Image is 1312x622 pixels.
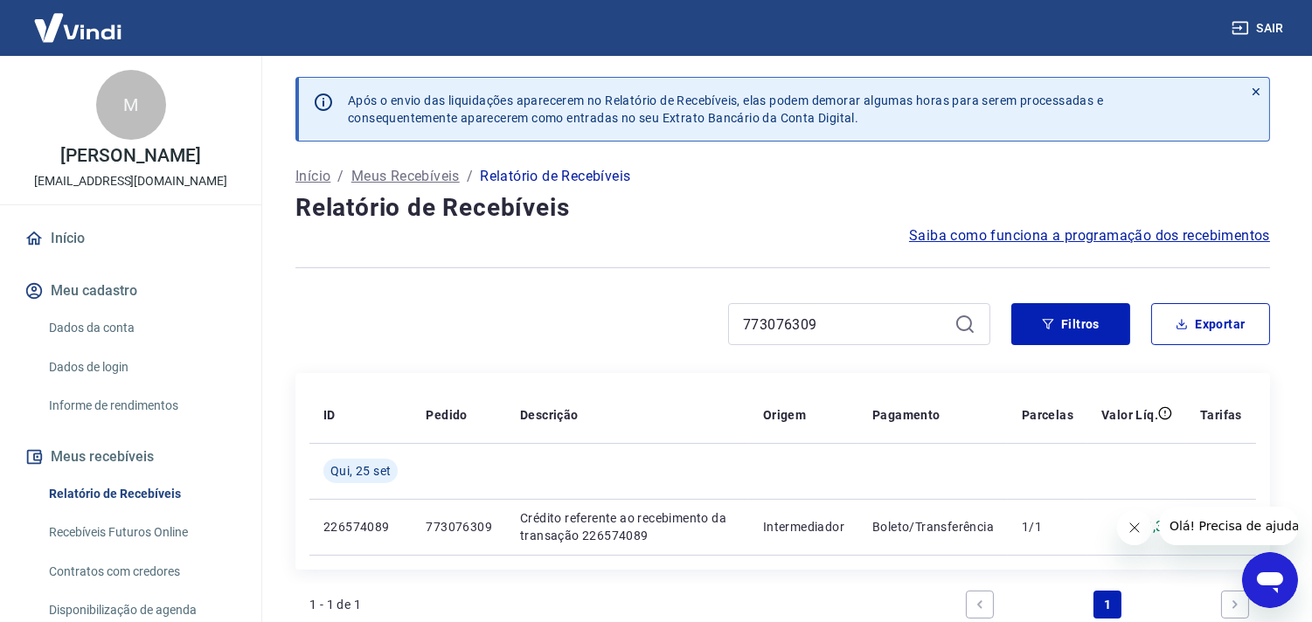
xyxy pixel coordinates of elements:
[42,515,240,550] a: Recebíveis Futuros Online
[426,518,492,536] p: 773076309
[295,190,1270,225] h4: Relatório de Recebíveis
[21,438,240,476] button: Meus recebíveis
[1093,591,1121,619] a: Page 1 is your current page
[763,518,844,536] p: Intermediador
[60,147,200,165] p: [PERSON_NAME]
[330,462,391,480] span: Qui, 25 set
[1022,406,1073,424] p: Parcelas
[21,1,135,54] img: Vindi
[1228,12,1291,45] button: Sair
[323,406,336,424] p: ID
[467,166,473,187] p: /
[10,12,147,26] span: Olá! Precisa de ajuda?
[872,406,941,424] p: Pagamento
[1242,552,1298,608] iframe: Botão para abrir a janela de mensagens
[42,349,240,385] a: Dados de login
[1117,510,1152,545] iframe: Fechar mensagem
[42,554,240,590] a: Contratos com credores
[426,406,467,424] p: Pedido
[1101,406,1158,424] p: Valor Líq.
[42,476,240,512] a: Relatório de Recebíveis
[1221,591,1249,619] a: Next page
[309,596,361,613] p: 1 - 1 de 1
[21,272,240,310] button: Meu cadastro
[351,166,460,187] a: Meus Recebíveis
[323,518,398,536] p: 226574089
[21,219,240,258] a: Início
[763,406,806,424] p: Origem
[743,311,948,337] input: Busque pelo número do pedido
[520,406,579,424] p: Descrição
[34,172,227,190] p: [EMAIL_ADDRESS][DOMAIN_NAME]
[295,166,330,187] a: Início
[1022,518,1073,536] p: 1/1
[1011,303,1130,345] button: Filtros
[1200,406,1242,424] p: Tarifas
[520,509,735,544] p: Crédito referente ao recebimento da transação 226574089
[96,70,166,140] div: M
[966,591,994,619] a: Previous page
[348,92,1103,127] p: Após o envio das liquidações aparecerem no Relatório de Recebíveis, elas podem demorar algumas ho...
[42,310,240,346] a: Dados da conta
[42,388,240,424] a: Informe de rendimentos
[909,225,1270,246] a: Saiba como funciona a programação dos recebimentos
[872,518,994,536] p: Boleto/Transferência
[1151,303,1270,345] button: Exportar
[480,166,630,187] p: Relatório de Recebíveis
[337,166,344,187] p: /
[1159,507,1298,545] iframe: Mensagem da empresa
